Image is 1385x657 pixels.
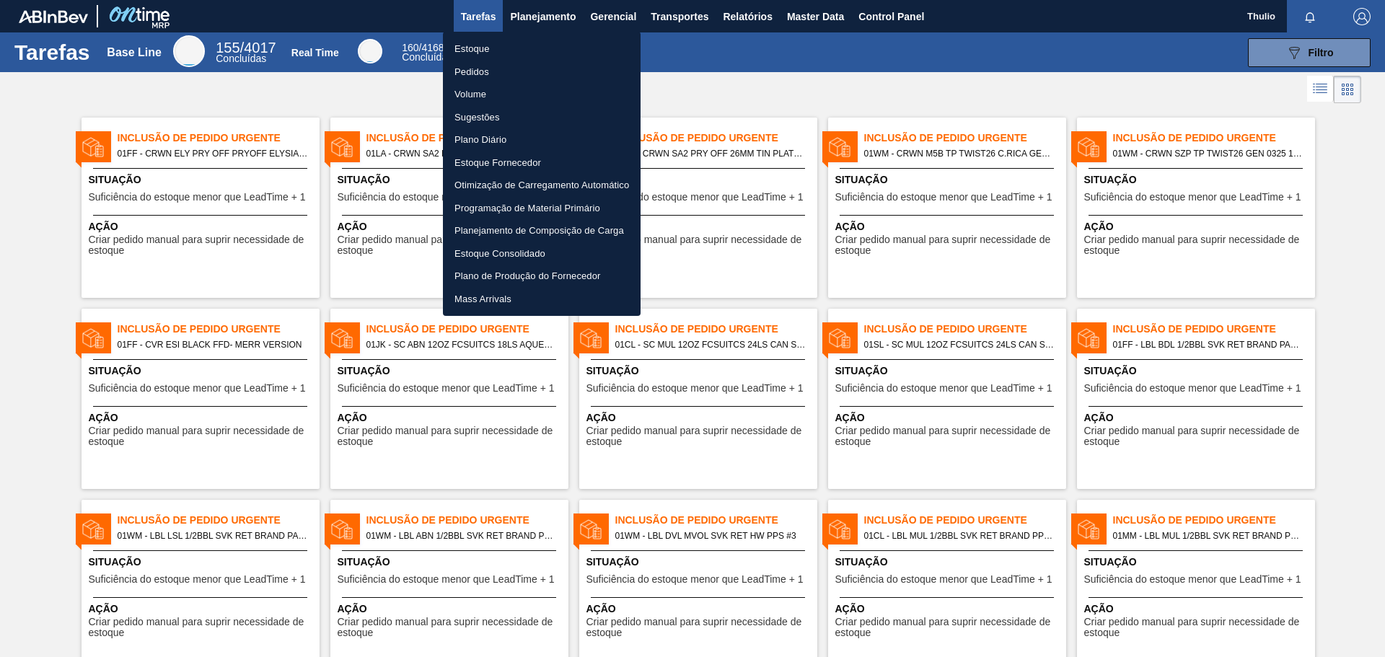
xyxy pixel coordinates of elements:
a: Volume [443,83,641,106]
a: Sugestões [443,106,641,129]
a: Plano de Produção do Fornecedor [443,265,641,288]
a: Programação de Material Primário [443,197,641,220]
a: Pedidos [443,61,641,84]
a: Estoque [443,38,641,61]
a: Planejamento de Composição de Carga [443,219,641,242]
a: Plano Diário [443,128,641,151]
a: Otimização de Carregamento Automático [443,174,641,197]
a: Mass Arrivals [443,288,641,311]
a: Estoque Fornecedor [443,151,641,175]
a: Estoque Consolidado [443,242,641,265]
